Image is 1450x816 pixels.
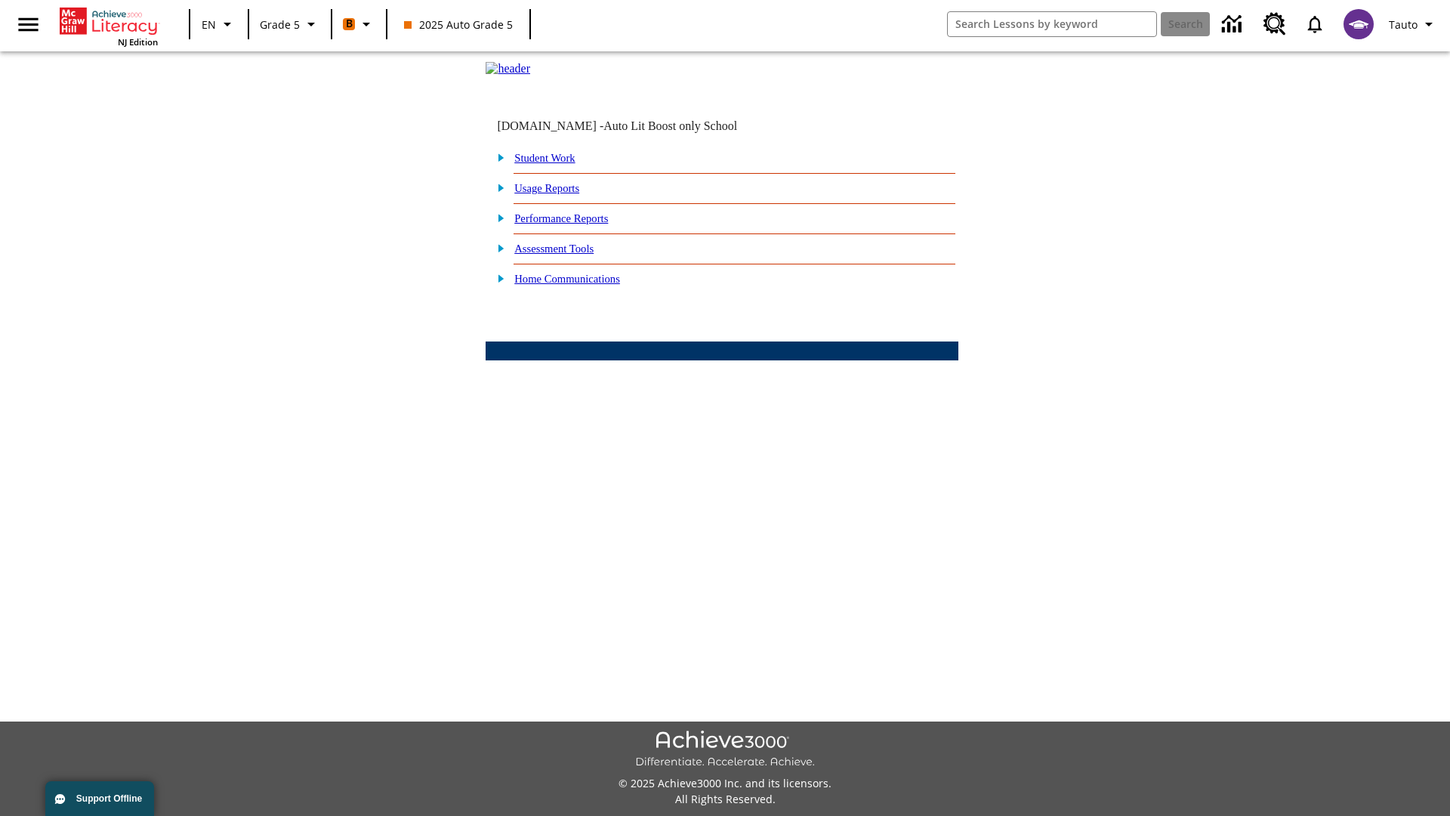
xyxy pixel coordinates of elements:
[489,181,505,194] img: plus.gif
[514,273,620,285] a: Home Communications
[489,271,505,285] img: plus.gif
[195,11,243,38] button: Language: EN, Select a language
[76,793,142,804] span: Support Offline
[603,119,737,132] nobr: Auto Lit Boost only School
[486,62,530,76] img: header
[45,781,154,816] button: Support Offline
[1254,4,1295,45] a: Resource Center, Will open in new tab
[514,243,594,255] a: Assessment Tools
[489,211,505,224] img: plus.gif
[202,17,216,32] span: EN
[635,731,815,769] img: Achieve3000 Differentiate Accelerate Achieve
[6,2,51,47] button: Open side menu
[118,36,158,48] span: NJ Edition
[1295,5,1334,44] a: Notifications
[514,152,575,164] a: Student Work
[514,212,608,224] a: Performance Reports
[254,11,326,38] button: Grade: Grade 5, Select a grade
[1389,17,1418,32] span: Tauto
[1334,5,1383,44] button: Select a new avatar
[1344,9,1374,39] img: avatar image
[404,17,513,32] span: 2025 Auto Grade 5
[489,241,505,255] img: plus.gif
[346,14,353,33] span: B
[489,150,505,164] img: plus.gif
[948,12,1156,36] input: search field
[60,5,158,48] div: Home
[514,182,579,194] a: Usage Reports
[1383,11,1444,38] button: Profile/Settings
[497,119,775,133] td: [DOMAIN_NAME] -
[260,17,300,32] span: Grade 5
[1213,4,1254,45] a: Data Center
[337,11,381,38] button: Boost Class color is orange. Change class color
